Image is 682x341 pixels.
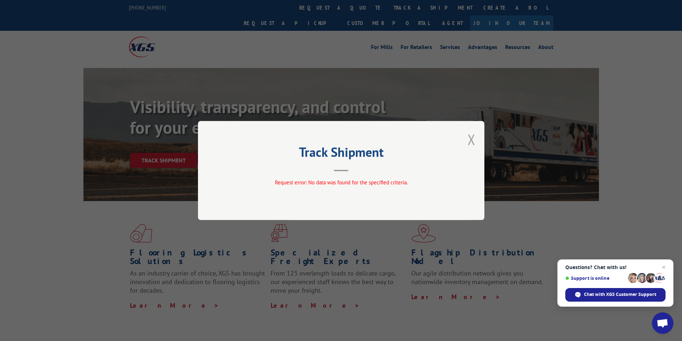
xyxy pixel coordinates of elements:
[275,179,407,186] span: Request error: No data was found for the specified criteria.
[584,291,656,298] span: Chat with XGS Customer Support
[565,288,666,302] div: Chat with XGS Customer Support
[565,264,666,270] span: Questions? Chat with us!
[468,130,475,149] button: Close modal
[234,147,449,161] h2: Track Shipment
[659,263,668,272] span: Close chat
[565,276,625,281] span: Support is online
[652,312,673,334] div: Open chat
